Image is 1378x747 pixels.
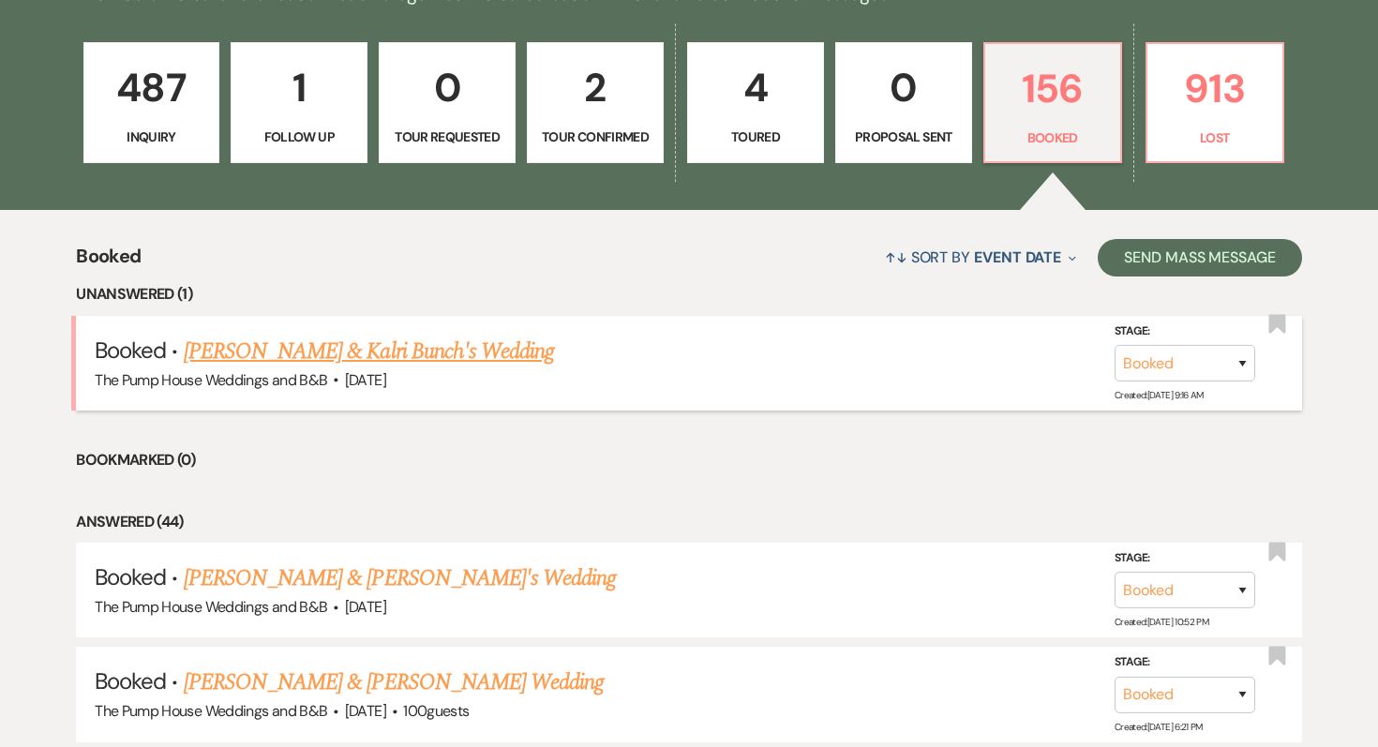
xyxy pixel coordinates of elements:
a: 2Tour Confirmed [527,42,664,164]
li: Answered (44) [76,510,1302,534]
p: Inquiry [96,127,208,147]
a: 0Proposal Sent [835,42,972,164]
p: Lost [1159,127,1271,148]
span: Event Date [974,247,1061,267]
a: 487Inquiry [83,42,220,164]
label: Stage: [1115,652,1255,673]
span: The Pump House Weddings and B&B [95,701,327,721]
span: [DATE] [345,597,386,617]
span: Created: [DATE] 6:21 PM [1115,721,1203,733]
p: 487 [96,56,208,119]
p: 0 [391,56,503,119]
p: Tour Confirmed [539,127,652,147]
p: 156 [996,57,1109,120]
a: 1Follow Up [231,42,367,164]
p: Follow Up [243,127,355,147]
span: 100 guests [403,701,469,721]
p: 2 [539,56,652,119]
label: Stage: [1115,321,1255,341]
li: Unanswered (1) [76,282,1302,306]
p: 1 [243,56,355,119]
a: 0Tour Requested [379,42,516,164]
span: The Pump House Weddings and B&B [95,370,327,390]
span: [DATE] [345,701,386,721]
a: [PERSON_NAME] & [PERSON_NAME] Wedding [184,665,604,699]
p: 0 [847,56,960,119]
a: 913Lost [1146,42,1284,164]
span: The Pump House Weddings and B&B [95,597,327,617]
p: Proposal Sent [847,127,960,147]
p: Booked [996,127,1109,148]
p: Toured [699,127,812,147]
span: Booked [95,666,166,695]
a: [PERSON_NAME] & [PERSON_NAME]'s Wedding [184,561,617,595]
p: Tour Requested [391,127,503,147]
a: [PERSON_NAME] & Kalri Bunch's Wedding [184,335,554,368]
li: Bookmarked (0) [76,448,1302,472]
a: 4Toured [687,42,824,164]
p: 4 [699,56,812,119]
span: ↑↓ [885,247,907,267]
span: Booked [76,242,141,282]
span: Booked [95,562,166,591]
span: Created: [DATE] 9:16 AM [1115,389,1204,401]
span: Booked [95,336,166,365]
a: 156Booked [983,42,1122,164]
p: 913 [1159,57,1271,120]
span: Created: [DATE] 10:52 PM [1115,616,1208,628]
button: Send Mass Message [1098,239,1302,276]
button: Sort By Event Date [877,232,1084,282]
span: [DATE] [345,370,386,390]
label: Stage: [1115,548,1255,569]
